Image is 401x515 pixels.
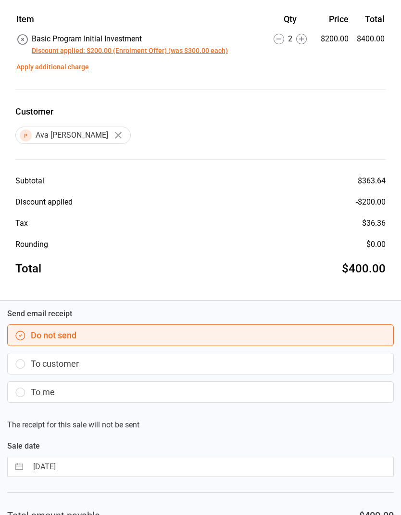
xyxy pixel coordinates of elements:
button: To me [7,382,394,403]
div: Tax [15,218,28,230]
div: 2 [265,34,315,45]
span: Basic Program Initial Investment [32,35,142,44]
div: Ava [PERSON_NAME] [15,127,131,144]
label: Sale date [7,441,394,452]
button: Do not send [7,325,394,347]
label: Send email receipt [7,309,394,320]
div: $0.00 [366,239,386,251]
div: $200.00 [316,34,349,45]
div: - $200.00 [356,197,386,208]
div: Discount applied [15,197,73,208]
button: Apply additional charge [16,63,89,73]
th: Qty [265,13,315,33]
div: Total [15,260,41,278]
div: $400.00 [342,260,386,278]
button: Discount applied: $200.00 (Enrolment Offer) (was $300.00 each) [32,46,228,56]
div: Price [316,13,349,26]
td: $400.00 [352,34,385,57]
div: $36.36 [362,218,386,230]
div: Subtotal [15,176,44,187]
label: Customer [15,105,386,118]
div: The receipt for this sale will not be sent [7,309,394,431]
div: $363.64 [358,176,386,187]
th: Item [16,13,264,33]
div: Rounding [15,239,48,251]
th: Total [352,13,385,33]
button: To customer [7,353,394,375]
